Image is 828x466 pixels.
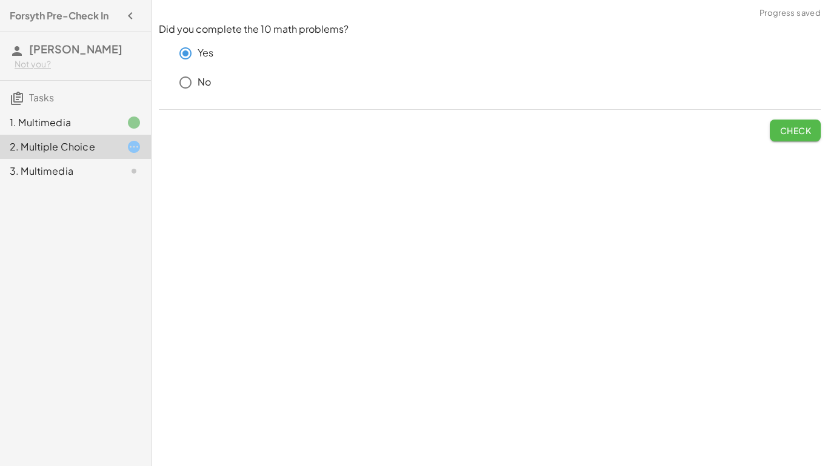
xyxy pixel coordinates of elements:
[127,164,141,178] i: Task not started.
[10,140,107,154] div: 2. Multiple Choice
[10,115,107,130] div: 1. Multimedia
[15,58,141,70] div: Not you?
[198,75,211,89] p: No
[198,46,213,60] p: Yes
[770,120,821,141] button: Check
[29,91,54,104] span: Tasks
[10,164,107,178] div: 3. Multimedia
[127,140,141,154] i: Task started.
[159,22,821,36] p: Did you complete the 10 math problems?
[127,115,141,130] i: Task finished.
[760,7,821,19] span: Progress saved
[10,8,109,23] h4: Forsyth Pre-Check In
[29,42,122,56] span: [PERSON_NAME]
[780,125,811,136] span: Check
